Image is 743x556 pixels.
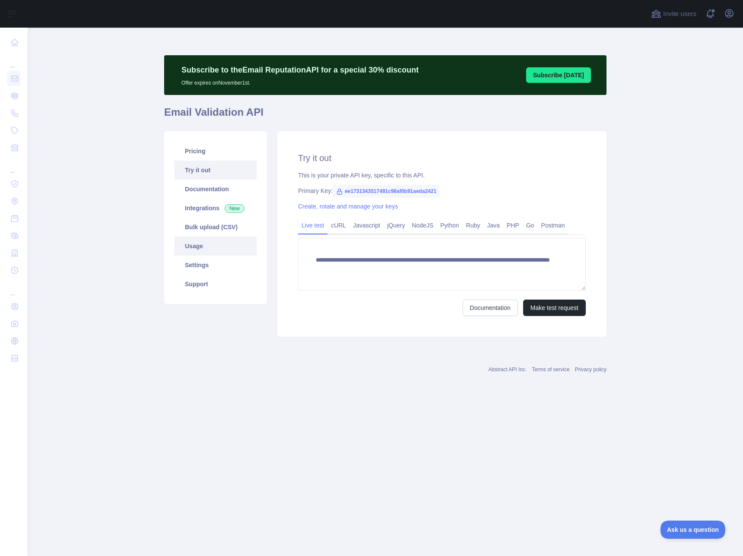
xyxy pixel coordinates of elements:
[298,218,327,232] a: Live test
[181,64,419,76] p: Subscribe to the Email Reputation API for a special 30 % discount
[526,67,591,83] button: Subscribe [DATE]
[660,521,726,539] iframe: Toggle Customer Support
[523,300,586,316] button: Make test request
[298,171,586,180] div: This is your private API key, specific to this API.
[532,366,569,373] a: Terms of service
[175,142,257,161] a: Pricing
[484,218,504,232] a: Java
[503,218,523,232] a: PHP
[164,105,606,126] h1: Email Validation API
[175,256,257,275] a: Settings
[175,275,257,294] a: Support
[181,76,419,86] p: Offer expires on November 1st.
[663,9,696,19] span: Invite users
[298,152,586,164] h2: Try it out
[7,280,21,297] div: ...
[175,218,257,237] a: Bulk upload (CSV)
[7,52,21,69] div: ...
[437,218,463,232] a: Python
[175,237,257,256] a: Usage
[463,300,518,316] a: Documentation
[7,157,21,174] div: ...
[538,218,568,232] a: Postman
[175,161,257,180] a: Try it out
[327,218,349,232] a: cURL
[408,218,437,232] a: NodeJS
[298,203,398,210] a: Create, rotate and manage your keys
[649,7,698,21] button: Invite users
[349,218,384,232] a: Javascript
[575,366,606,373] a: Privacy policy
[523,218,538,232] a: Go
[489,366,527,373] a: Abstract API Inc.
[384,218,408,232] a: jQuery
[298,186,586,195] div: Primary Key:
[333,185,440,198] span: ee1731343517481c98af0b91aeda2421
[463,218,484,232] a: Ruby
[175,180,257,199] a: Documentation
[225,204,244,213] span: New
[175,199,257,218] a: Integrations New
